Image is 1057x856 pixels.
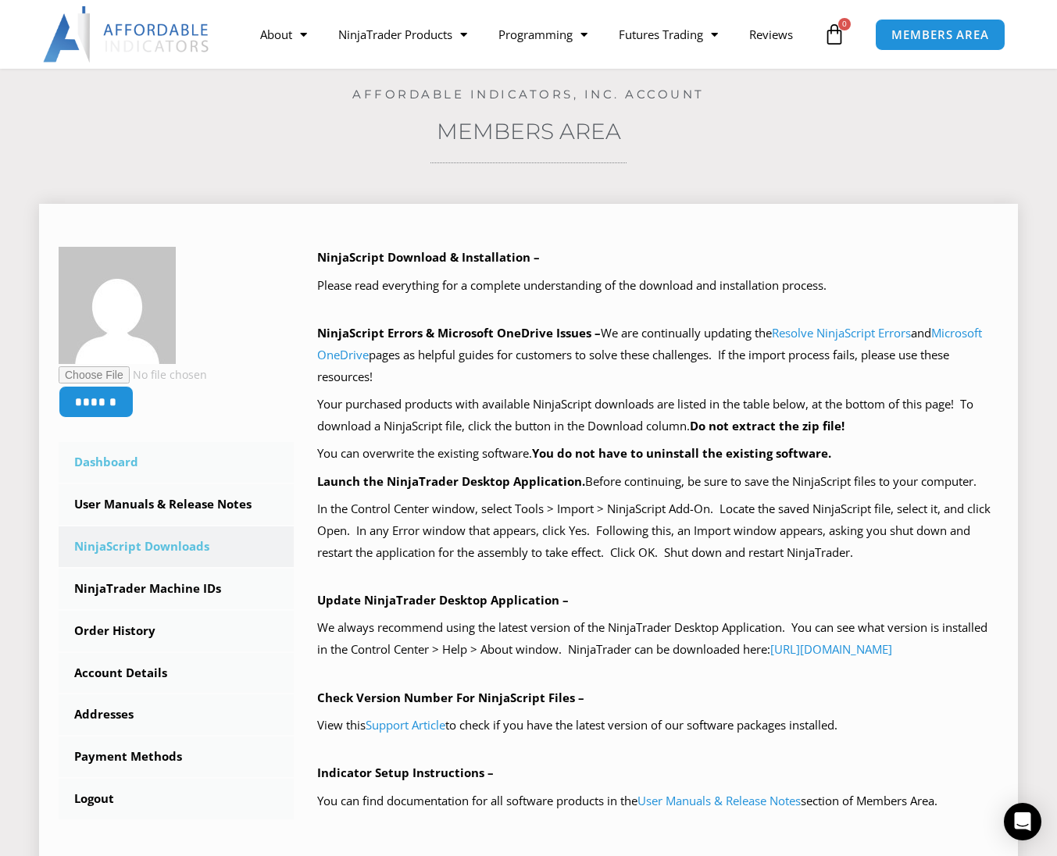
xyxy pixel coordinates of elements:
a: Support Article [366,717,445,733]
a: Resolve NinjaScript Errors [772,325,911,341]
nav: Account pages [59,442,294,819]
p: In the Control Center window, select Tools > Import > NinjaScript Add-On. Locate the saved NinjaS... [317,498,998,564]
a: Affordable Indicators, Inc. Account [352,87,705,102]
p: Please read everything for a complete understanding of the download and installation process. [317,275,998,297]
a: User Manuals & Release Notes [637,793,801,808]
div: Open Intercom Messenger [1004,803,1041,840]
a: Order History [59,611,294,651]
a: Account Details [59,653,294,694]
a: 0 [800,12,869,57]
span: MEMBERS AREA [891,29,989,41]
p: We always recommend using the latest version of the NinjaTrader Desktop Application. You can see ... [317,617,998,661]
p: View this to check if you have the latest version of our software packages installed. [317,715,998,737]
nav: Menu [245,16,820,52]
a: Reviews [734,16,809,52]
b: Indicator Setup Instructions – [317,765,494,780]
p: We are continually updating the and pages as helpful guides for customers to solve these challeng... [317,323,998,388]
p: Your purchased products with available NinjaScript downloads are listed in the table below, at th... [317,394,998,437]
b: Check Version Number For NinjaScript Files – [317,690,584,705]
a: [URL][DOMAIN_NAME] [770,641,892,657]
a: NinjaScript Downloads [59,526,294,567]
b: You do not have to uninstall the existing software. [532,445,831,461]
b: Update NinjaTrader Desktop Application – [317,592,569,608]
p: You can overwrite the existing software. [317,443,998,465]
a: User Manuals & Release Notes [59,484,294,525]
p: You can find documentation for all software products in the section of Members Area. [317,790,998,812]
b: Launch the NinjaTrader Desktop Application. [317,473,585,489]
img: 113972bf4643ca37b9961e889c6f114b885d59db9546a6946ff17a0901cf925d [59,247,176,364]
a: Programming [483,16,603,52]
b: NinjaScript Download & Installation – [317,249,540,265]
a: Dashboard [59,442,294,483]
a: NinjaTrader Machine IDs [59,569,294,609]
a: NinjaTrader Products [323,16,483,52]
a: Payment Methods [59,737,294,777]
b: Do not extract the zip file! [690,418,845,433]
a: MEMBERS AREA [875,19,1005,51]
img: LogoAI | Affordable Indicators – NinjaTrader [43,6,211,62]
span: 0 [838,18,851,30]
a: About [245,16,323,52]
p: Before continuing, be sure to save the NinjaScript files to your computer. [317,471,998,493]
b: NinjaScript Errors & Microsoft OneDrive Issues – [317,325,601,341]
a: Addresses [59,694,294,735]
a: Futures Trading [603,16,734,52]
a: Members Area [437,118,621,144]
a: Microsoft OneDrive [317,325,982,362]
a: Logout [59,779,294,819]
